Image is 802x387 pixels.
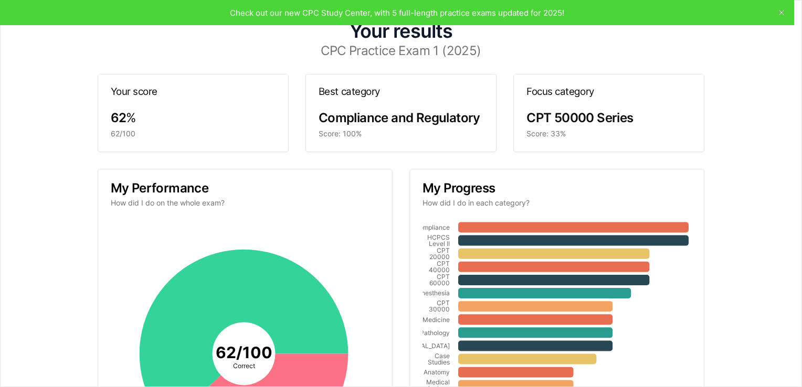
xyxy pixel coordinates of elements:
[437,260,450,267] tspan: CPT
[437,299,450,307] tspan: CPT
[111,128,276,139] div: 62/100
[215,342,272,361] tspan: 62 / 100
[435,352,450,360] tspan: Case
[429,266,450,274] tspan: 40000
[233,361,255,369] tspan: Correct
[423,182,691,195] h3: My Progress
[423,198,691,208] p: How did I do in each category?
[22,45,780,57] h3: CPC Practice Exam 1 (2025)
[398,341,450,349] tspan: [MEDICAL_DATA]
[526,128,691,139] div: Score: 33%
[319,128,483,139] div: Score: 100%
[423,315,450,323] tspan: Medicine
[429,240,450,248] tspan: Level II
[428,358,450,366] tspan: Studies
[126,110,136,125] span: %
[526,110,633,125] span: CPT 50000 Series
[417,289,450,297] tspan: Anesthesia
[111,182,379,195] h3: My Performance
[429,253,450,261] tspan: 20000
[319,110,480,125] span: Compliance and Regulatory
[22,21,780,40] h1: Your results
[319,87,483,97] h3: Best category
[437,246,450,254] tspan: CPT
[437,273,450,281] tspan: CPT
[426,378,450,386] tspan: Medical
[424,368,450,376] tspan: Anatomy
[427,233,450,241] tspan: HCPCS
[526,87,691,97] h3: Focus category
[429,305,450,313] tspan: 30000
[111,87,276,97] h3: Your score
[111,198,379,208] p: How did I do on the whole exam?
[111,110,126,125] span: 62
[420,328,450,336] tspan: Pathology
[429,279,450,287] tspan: 60000
[415,223,450,231] tspan: Compliance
